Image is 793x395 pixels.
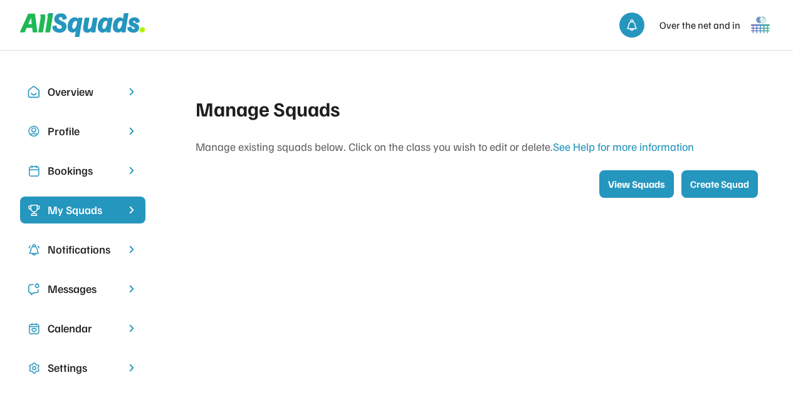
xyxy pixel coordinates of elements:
div: Bookings [48,162,118,179]
div: Notifications [48,241,118,258]
button: View Squads [599,170,674,198]
button: Create Squad [681,170,758,198]
img: chevron-right.svg [125,165,138,177]
div: Overview [48,83,118,100]
div: Manage Squads [196,93,758,123]
img: chevron-right%20copy%203.svg [125,204,138,216]
div: My Squads [48,202,118,218]
img: Icon%20copy%204.svg [28,244,40,256]
img: chevron-right.svg [125,322,138,334]
img: chevron-right.svg [125,125,138,137]
div: Messages [48,280,118,297]
img: Icon%20copy%207.svg [28,322,40,335]
div: Calendar [48,320,118,337]
img: user-circle.svg [28,125,40,138]
div: Manage existing squads below. Click on the class you wish to edit or delete. [196,138,758,155]
img: Icon%20copy%205.svg [28,283,40,295]
div: Over the net and in [659,18,740,33]
img: Icon%20copy%202.svg [28,165,40,177]
img: Icon%20copy%2010.svg [28,86,40,98]
img: chevron-right.svg [125,362,138,374]
div: Profile [48,123,118,140]
img: Icon%20%2823%29.svg [28,204,40,217]
a: See Help for more information [553,140,694,153]
img: chevron-right.svg [125,283,138,295]
img: chevron-right.svg [125,86,138,98]
img: bell-03%20%281%29.svg [626,19,638,31]
img: chevron-right.svg [125,244,138,255]
div: Settings [48,359,118,376]
img: 1000005499.png [748,13,773,38]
